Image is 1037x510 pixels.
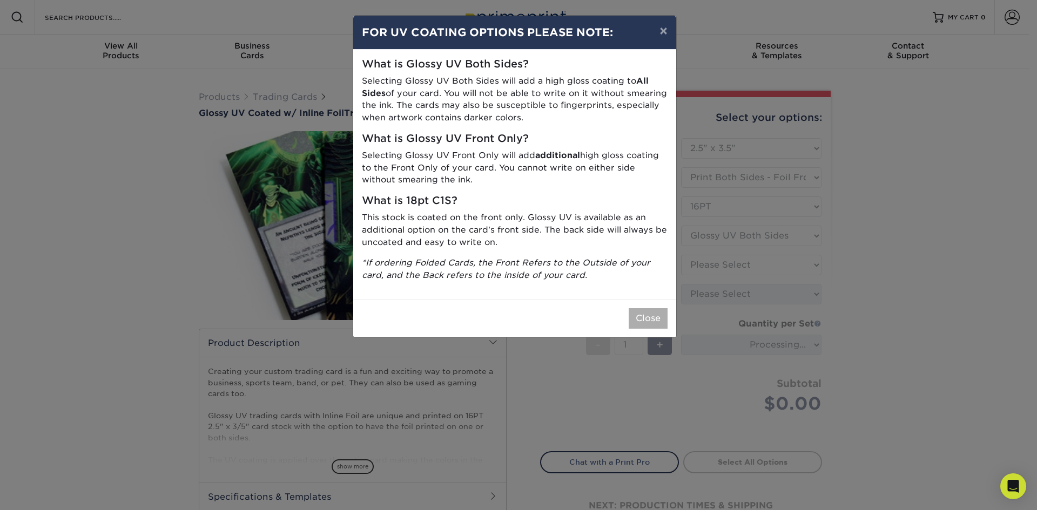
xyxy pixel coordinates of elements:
h5: What is 18pt C1S? [362,195,668,207]
p: Selecting Glossy UV Both Sides will add a high gloss coating to of your card. You will not be abl... [362,75,668,124]
button: Close [629,308,668,329]
strong: additional [535,150,580,160]
h5: What is Glossy UV Both Sides? [362,58,668,71]
div: Open Intercom Messenger [1000,473,1026,499]
strong: All Sides [362,76,649,98]
p: Selecting Glossy UV Front Only will add high gloss coating to the Front Only of your card. You ca... [362,149,668,186]
p: This stock is coated on the front only. Glossy UV is available as an additional option on the car... [362,212,668,248]
h5: What is Glossy UV Front Only? [362,133,668,145]
i: *If ordering Folded Cards, the Front Refers to the Outside of your card, and the Back refers to t... [362,257,650,280]
button: × [651,16,676,46]
h4: FOR UV COATING OPTIONS PLEASE NOTE: [362,24,668,40]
